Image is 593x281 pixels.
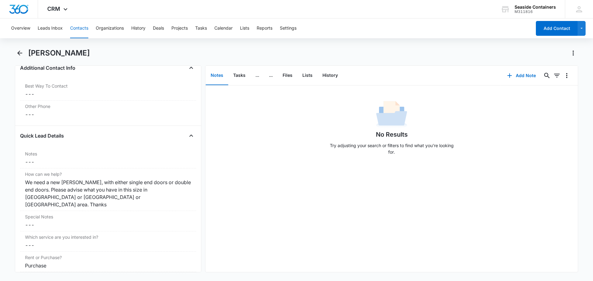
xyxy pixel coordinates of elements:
[186,63,196,73] button: Close
[568,48,578,58] button: Actions
[20,64,75,72] h4: Additional Contact Info
[562,71,572,81] button: Overflow Menu
[25,171,191,177] label: How can we help?
[280,19,296,38] button: Settings
[25,254,191,261] label: Rent or Purchase?
[25,83,191,89] label: Best Way To Contact
[96,19,124,38] button: Organizations
[250,66,264,85] button: ...
[20,80,196,101] div: Best Way To Contact---
[515,10,556,14] div: account id
[25,179,191,208] div: We need a new [PERSON_NAME], with either single end doors or double end doors. Please advise what...
[20,132,64,139] h4: Quick Lead Details
[38,19,63,38] button: Leads Inbox
[25,111,191,118] dd: ---
[376,130,408,139] h1: No Results
[70,19,88,38] button: Contacts
[25,103,191,110] label: Other Phone
[20,148,196,168] div: Notes---
[25,151,191,157] label: Notes
[20,168,196,211] div: How can we help?We need a new [PERSON_NAME], with either single end doors or double end doors. Pl...
[195,19,207,38] button: Tasks
[153,19,164,38] button: Deals
[327,142,456,155] p: Try adjusting your search or filters to find what you’re looking for.
[278,66,297,85] button: Files
[28,48,90,58] h1: [PERSON_NAME]
[214,19,233,38] button: Calendar
[20,101,196,121] div: Other Phone---
[25,234,191,240] label: Which service are you interested in?
[171,19,188,38] button: Projects
[297,66,318,85] button: Lists
[20,231,196,252] div: Which service are you interested in?---
[515,5,556,10] div: account name
[542,71,552,81] button: Search...
[25,90,191,98] dd: ---
[318,66,343,85] button: History
[536,21,578,36] button: Add Contact
[240,19,249,38] button: Lists
[228,66,250,85] button: Tasks
[25,158,191,166] dd: ---
[47,6,60,12] span: CRM
[552,71,562,81] button: Filters
[25,242,191,249] dd: ---
[20,252,196,272] div: Rent or Purchase?Purchase
[25,221,191,229] dd: ---
[20,211,196,231] div: Special Notes---
[206,66,228,85] button: Notes
[264,66,278,85] button: ...
[376,99,407,130] img: No Data
[257,19,272,38] button: Reports
[15,48,24,58] button: Back
[11,19,30,38] button: Overview
[131,19,145,38] button: History
[501,68,542,83] button: Add Note
[25,262,191,269] div: Purchase
[186,131,196,141] button: Close
[25,213,191,220] label: Special Notes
